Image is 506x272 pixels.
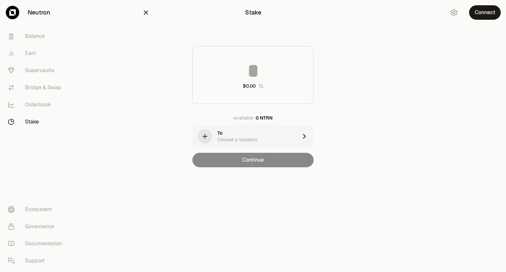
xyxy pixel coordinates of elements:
[3,252,71,269] a: Support
[3,218,71,235] a: Governance
[217,136,258,143] div: Choose a Validator
[469,5,501,20] button: Connect
[3,45,71,62] a: Earn
[192,125,314,148] button: ToChoose a Validator
[3,79,71,96] a: Bridge & Swap
[3,28,71,45] a: Balance
[243,83,256,89] div: $0.00
[3,201,71,218] a: Ecosystem
[217,130,222,136] div: To
[3,235,71,252] a: Documentation
[3,113,71,130] a: Stake
[243,83,264,89] button: $0.00
[3,62,71,79] a: Supervaults
[3,96,71,113] a: Orderbook
[256,115,272,121] div: 0 NTRN
[245,8,261,17] div: Stake
[230,111,276,125] button: available:0 NTRN
[234,115,254,121] div: available:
